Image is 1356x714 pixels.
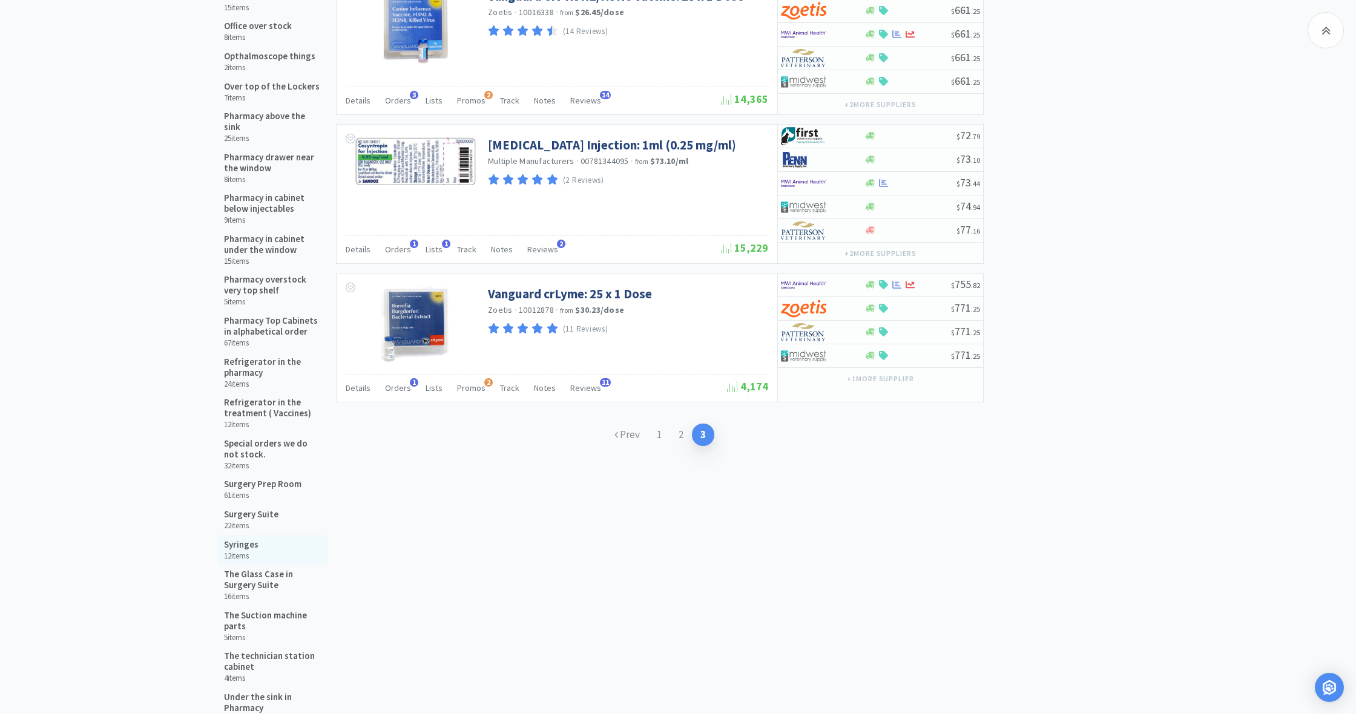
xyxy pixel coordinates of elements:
[838,96,923,113] button: +2more suppliers
[951,324,980,338] span: 771
[224,633,321,643] h6: 5 items
[606,424,648,446] a: Prev
[556,7,558,18] span: ·
[224,175,321,185] h6: 8 items
[563,174,604,187] p: (2 Reviews)
[951,74,980,88] span: 661
[563,323,608,336] p: (11 Reviews)
[484,91,493,99] span: 2
[951,3,980,17] span: 661
[224,234,321,255] h5: Pharmacy in cabinet under the window
[224,379,321,389] h6: 24 items
[951,301,980,315] span: 771
[648,424,670,446] a: 1
[956,128,980,142] span: 72
[534,382,556,393] span: Notes
[956,199,980,213] span: 74
[224,338,321,348] h6: 67 items
[838,245,923,262] button: +2more suppliers
[426,382,443,393] span: Lists
[224,692,321,713] h5: Under the sink in Pharmacy
[224,93,320,103] h6: 7 items
[575,7,624,18] strong: $26.45 / dose
[224,479,301,490] h5: Surgery Prep Room
[224,297,321,307] h6: 5 items
[224,315,321,337] h5: Pharmacy Top Cabinets in alphabetical order
[560,8,573,17] span: from
[457,244,476,255] span: Track
[224,51,315,62] h5: Opthalmoscope things
[631,156,633,166] span: ·
[781,198,826,216] img: 4dd14cff54a648ac9e977f0c5da9bc2e_5.png
[534,95,556,106] span: Notes
[224,3,317,13] h6: 15 items
[971,328,980,337] span: . 25
[721,92,768,106] span: 14,365
[410,378,418,387] span: 1
[600,91,611,99] span: 14
[956,156,960,165] span: $
[570,382,601,393] span: Reviews
[956,223,980,237] span: 77
[224,21,292,31] h5: Office over stock
[224,420,321,430] h6: 12 items
[556,304,558,315] span: ·
[692,424,714,446] a: 3
[971,156,980,165] span: . 10
[951,77,955,87] span: $
[224,521,278,531] h6: 22 items
[781,49,826,67] img: f5e969b455434c6296c6d81ef179fa71_3.png
[224,610,321,632] h5: The Suction machine parts
[224,111,321,133] h5: Pharmacy above the sink
[951,54,955,63] span: $
[426,95,443,106] span: Lists
[488,304,513,315] a: Zoetis
[971,7,980,16] span: . 25
[971,352,980,361] span: . 25
[224,63,315,73] h6: 2 items
[727,379,768,393] span: 4,174
[224,438,321,460] h5: Special orders we do not stock.
[224,397,321,419] h5: Refrigerator in the treatment ( Vaccines)
[781,2,826,20] img: a673e5ab4e5e497494167fe422e9a3ab.png
[781,73,826,91] img: 4dd14cff54a648ac9e977f0c5da9bc2e_5.png
[224,673,321,683] h6: 4 items
[224,81,320,92] h5: Over top of the Lockers
[457,382,485,393] span: Promos
[781,174,826,192] img: f6b2451649754179b5b4e0c70c3f7cb0_2.png
[951,7,955,16] span: $
[781,25,826,44] img: f6b2451649754179b5b4e0c70c3f7cb0_2.png
[527,244,558,255] span: Reviews
[570,95,601,106] span: Reviews
[410,240,418,248] span: 1
[781,276,826,294] img: f6b2451649754179b5b4e0c70c3f7cb0_2.png
[563,25,608,38] p: (14 Reviews)
[515,7,517,18] span: ·
[951,352,955,361] span: $
[224,569,321,591] h5: The Glass Case in Surgery Suite
[224,33,292,42] h6: 8 items
[781,127,826,145] img: 67d67680309e4a0bb49a5ff0391dcc42_6.png
[346,95,370,106] span: Details
[560,306,573,315] span: from
[488,7,513,18] a: Zoetis
[650,156,688,166] strong: $73.10 / ml
[951,304,955,313] span: $
[224,650,321,672] h5: The technician station cabinet
[781,347,826,365] img: 4dd14cff54a648ac9e977f0c5da9bc2e_5.png
[484,378,493,387] span: 2
[224,592,321,601] h6: 16 items
[224,551,258,561] h6: 12 items
[971,30,980,39] span: . 25
[600,378,611,387] span: 11
[951,27,980,41] span: 661
[385,95,411,106] span: Orders
[500,382,519,393] span: Track
[781,221,826,240] img: f5e969b455434c6296c6d81ef179fa71_3.png
[224,134,321,143] h6: 25 items
[385,382,411,393] span: Orders
[670,424,692,446] a: 2
[956,175,980,189] span: 73
[519,304,554,315] span: 10012878
[515,304,517,315] span: ·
